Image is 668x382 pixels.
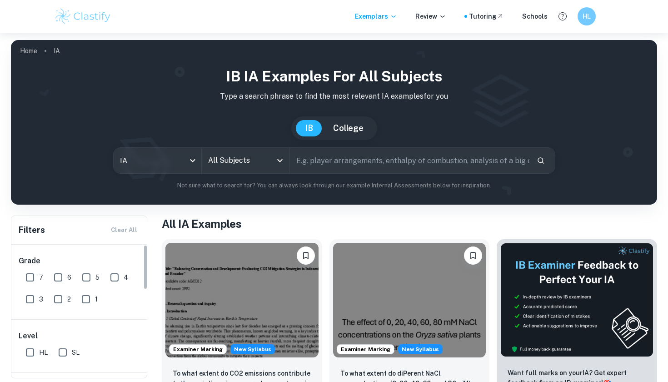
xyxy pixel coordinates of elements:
[114,148,201,173] div: IA
[39,294,43,304] span: 3
[297,246,315,265] button: Bookmark
[169,345,226,353] span: Examiner Marking
[555,9,570,24] button: Help and Feedback
[274,154,286,167] button: Open
[19,331,140,342] h6: Level
[355,11,397,21] p: Exemplars
[398,344,443,354] span: New Syllabus
[290,148,529,173] input: E.g. player arrangements, enthalpy of combustion, analysis of a big city...
[296,120,322,136] button: IB
[95,294,98,304] span: 1
[72,347,80,357] span: SL
[415,11,446,21] p: Review
[124,272,128,282] span: 4
[464,246,482,265] button: Bookmark
[230,344,275,354] div: Starting from the May 2026 session, the ESS IA requirements have changed. We created this exempla...
[522,11,548,21] a: Schools
[39,347,48,357] span: HL
[500,243,653,357] img: Thumbnail
[54,7,112,25] img: Clastify logo
[11,40,657,205] img: profile cover
[95,272,100,282] span: 5
[18,181,650,190] p: Not sure what to search for? You can always look through our example Internal Assessments below f...
[19,256,140,266] h6: Grade
[469,11,504,21] a: Tutoring
[20,45,37,57] a: Home
[398,344,443,354] div: Starting from the May 2026 session, the ESS IA requirements have changed. We created this exempla...
[18,91,650,102] p: Type a search phrase to find the most relevant IA examples for you
[162,216,657,232] h1: All IA Examples
[39,272,43,282] span: 7
[582,11,592,21] h6: HL
[230,344,275,354] span: New Syllabus
[54,46,60,56] p: IA
[19,224,45,236] h6: Filters
[67,294,71,304] span: 2
[324,120,373,136] button: College
[337,345,394,353] span: Examiner Marking
[67,272,71,282] span: 6
[18,65,650,87] h1: IB IA examples for all subjects
[333,243,486,357] img: ESS IA example thumbnail: To what extent do diPerent NaCl concentr
[165,243,319,357] img: ESS IA example thumbnail: To what extent do CO2 emissions contribu
[578,7,596,25] button: HL
[533,153,548,168] button: Search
